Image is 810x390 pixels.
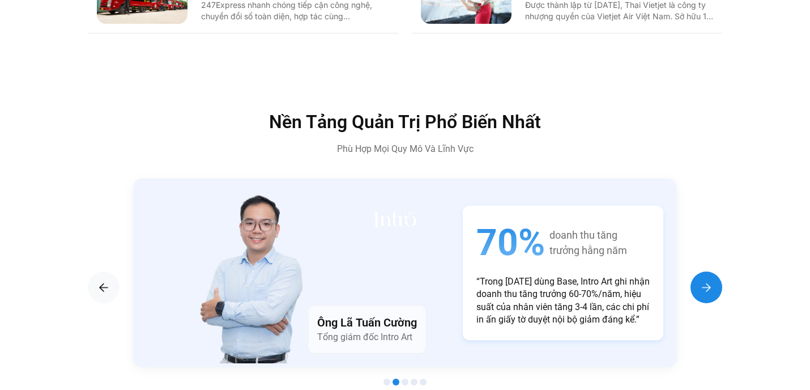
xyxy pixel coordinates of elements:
[164,113,646,131] h2: Nền Tảng Quản Trị Phổ Biến Nhất
[700,281,713,294] img: arrow-right-1.png
[367,201,421,239] img: 68409c42e2319625e8df516f_Frame%201948754466.avif
[549,227,627,258] span: doanh thu tăng trưởng hằng năm
[317,332,412,342] span: Tổng giám đốc Intro Art
[182,193,348,363] img: 684685177f6a3ae6079f9d0d_testimonial%202.avif
[476,275,650,327] p: “Trong [DATE] dùng Base, Intro Art ghi nhận doanh thu tăng trưởng 60-70%/năm, hiệu suất của nhân ...
[402,379,408,385] span: Go to slide 3
[383,379,390,385] span: Go to slide 1
[88,272,120,303] div: Previous slide
[97,281,110,294] img: arrow-right.png
[420,379,427,385] span: Go to slide 5
[317,315,417,330] h4: Ông Lã Tuấn Cường
[393,379,399,385] span: Go to slide 2
[133,179,677,367] div: 2 / 5
[690,272,722,303] div: Next slide
[476,219,545,266] span: 70%
[164,142,646,156] p: Phù Hợp Mọi Quy Mô Và Lĩnh Vực
[411,379,417,385] span: Go to slide 4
